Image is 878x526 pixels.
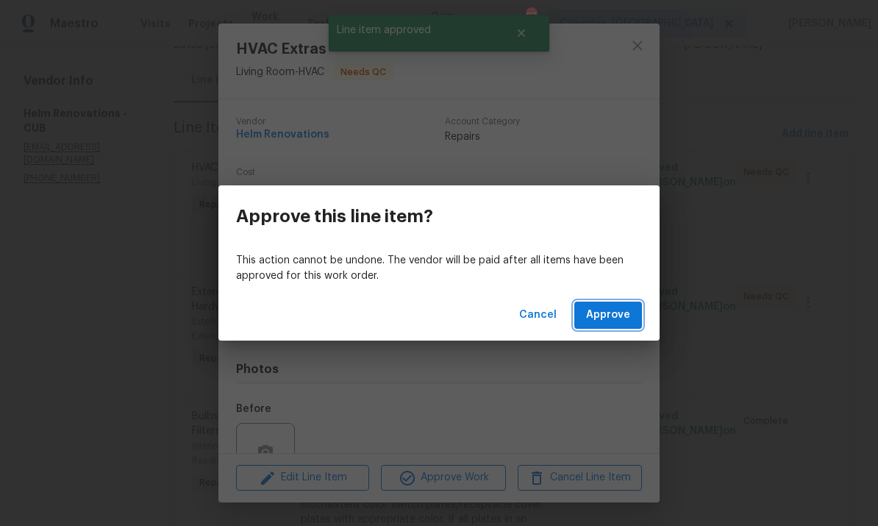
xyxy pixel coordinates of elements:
[519,306,557,324] span: Cancel
[513,302,563,329] button: Cancel
[574,302,642,329] button: Approve
[236,253,642,284] p: This action cannot be undone. The vendor will be paid after all items have been approved for this...
[586,306,630,324] span: Approve
[236,206,433,227] h3: Approve this line item?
